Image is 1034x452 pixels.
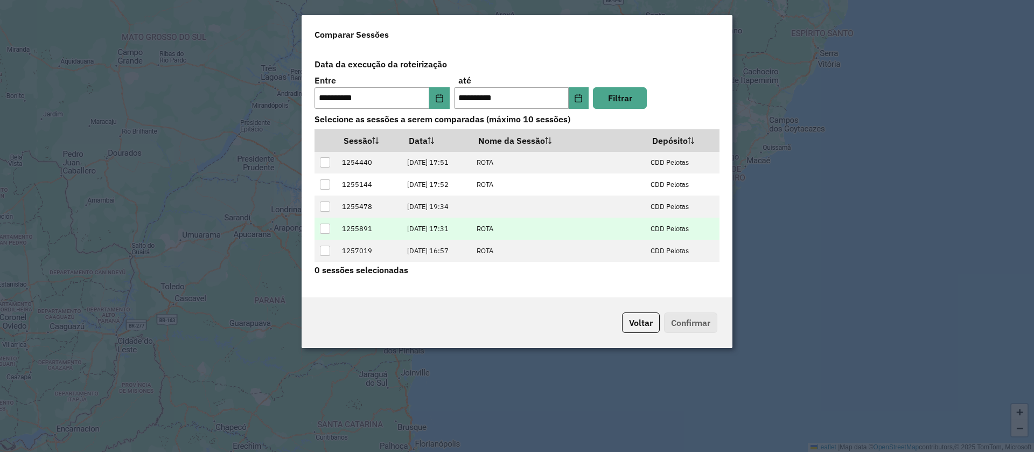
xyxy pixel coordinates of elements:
td: CDD Pelotas [645,173,719,196]
label: até [458,74,471,87]
td: 1257019 [337,240,402,262]
th: Depósito [645,129,719,152]
label: Selecione as sessões a serem comparadas (máximo 10 sessões) [308,109,726,129]
td: [DATE] 17:52 [402,173,471,196]
td: ROTA [471,173,645,196]
th: Sessão [337,129,402,152]
td: [DATE] 17:51 [402,152,471,174]
button: Choose Date [569,87,589,109]
td: CDD Pelotas [645,262,719,284]
td: CDD Pelotas [645,218,719,240]
td: ROTA [471,218,645,240]
td: 1257091 [337,262,402,284]
h4: Comparar Sessões [315,28,389,41]
td: [DATE] 18:06 [402,262,471,284]
label: Entre [315,74,336,87]
button: Filtrar [593,87,647,109]
button: Voltar [622,312,660,333]
td: [DATE] 16:57 [402,240,471,262]
label: Data da execução da roteirização [308,54,726,74]
td: CDD Pelotas [645,152,719,174]
td: [DATE] 17:31 [402,218,471,240]
td: ROTA [471,240,645,262]
th: Nome da Sessão [471,129,645,152]
td: CDD Pelotas [645,196,719,218]
td: ROTA [471,152,645,174]
button: Choose Date [429,87,450,109]
td: CDD Pelotas [645,240,719,262]
td: 1255891 [337,218,402,240]
label: 0 sessões selecionadas [315,263,408,276]
td: 1255144 [337,173,402,196]
td: AS 2 [471,262,645,284]
td: 1255478 [337,196,402,218]
th: Data [402,129,471,152]
td: 1254440 [337,152,402,174]
td: [DATE] 19:34 [402,196,471,218]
